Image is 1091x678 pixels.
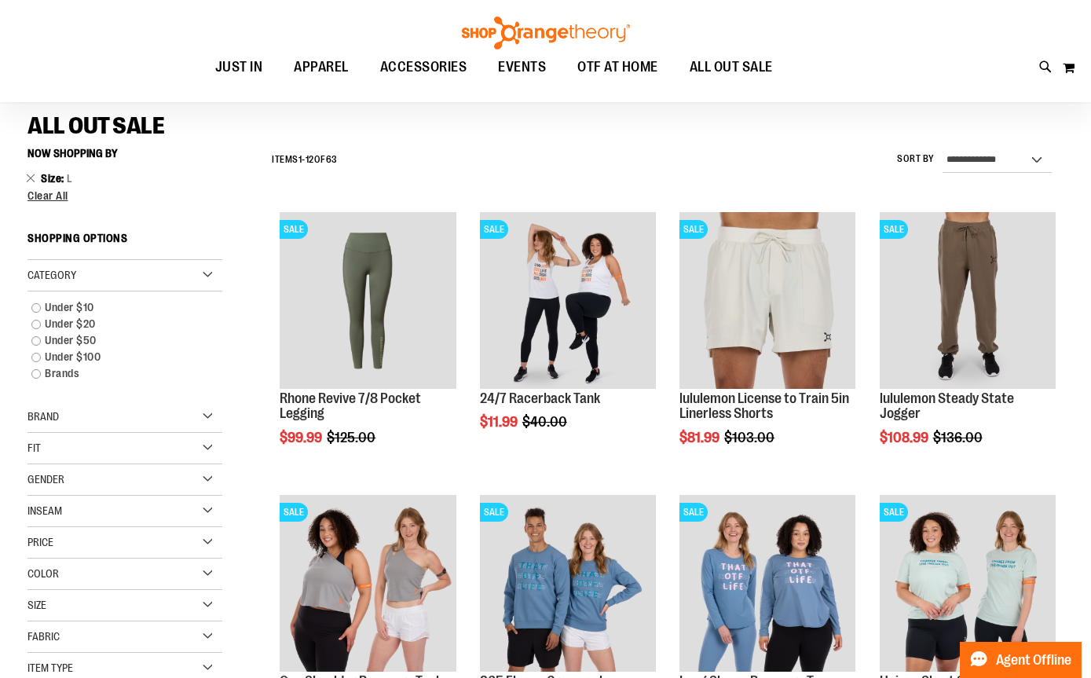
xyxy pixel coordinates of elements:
[27,630,60,643] span: Fabric
[280,212,456,390] a: Rhone Revive 7/8 Pocket LeggingSALE
[480,495,656,673] a: 365 Fleece Crewneck SweatshirtSALE
[215,49,263,85] span: JUST IN
[960,642,1082,678] button: Agent Offline
[280,430,324,445] span: $99.99
[480,503,508,522] span: SALE
[27,662,73,674] span: Item Type
[880,495,1056,673] a: Main of 2024 AUGUST Unisex Short Sleeve Recovery TeeSALE
[672,204,863,486] div: product
[280,495,456,673] a: Main view of One Shoulder Recovery TankSALE
[24,299,211,316] a: Under $10
[27,269,76,281] span: Category
[24,349,211,365] a: Under $100
[306,154,314,165] span: 12
[27,442,41,454] span: Fit
[27,190,222,201] a: Clear All
[280,503,308,522] span: SALE
[522,414,569,430] span: $40.00
[679,495,855,673] a: Main of 2024 AUGUST Long Sleeve Recovery TeeSALE
[679,495,855,671] img: Main of 2024 AUGUST Long Sleeve Recovery Tee
[27,536,53,548] span: Price
[27,504,62,517] span: Inseam
[272,204,463,486] div: product
[294,49,349,85] span: APPAREL
[880,430,931,445] span: $108.99
[880,212,1056,390] a: lululemon Steady State JoggerSALE
[380,49,467,85] span: ACCESSORIES
[24,365,211,382] a: Brands
[679,212,855,388] img: lululemon License to Train 5in Linerless Shorts
[24,316,211,332] a: Under $20
[24,332,211,349] a: Under $50
[27,112,164,139] span: ALL OUT SALE
[27,140,126,167] button: Now Shopping by
[880,390,1014,422] a: lululemon Steady State Jogger
[480,390,600,406] a: 24/7 Racerback Tank
[880,503,908,522] span: SALE
[27,410,59,423] span: Brand
[679,503,708,522] span: SALE
[480,212,656,390] a: 24/7 Racerback TankSALE
[933,430,985,445] span: $136.00
[280,495,456,671] img: Main view of One Shoulder Recovery Tank
[679,220,708,239] span: SALE
[498,49,546,85] span: EVENTS
[327,430,378,445] span: $125.00
[872,204,1064,486] div: product
[280,212,456,388] img: Rhone Revive 7/8 Pocket Legging
[27,599,46,611] span: Size
[280,220,308,239] span: SALE
[472,204,664,470] div: product
[679,430,722,445] span: $81.99
[272,148,338,172] h2: Items - of
[41,172,67,185] span: Size
[679,212,855,390] a: lululemon License to Train 5in Linerless ShortsSALE
[880,495,1056,671] img: Main of 2024 AUGUST Unisex Short Sleeve Recovery Tee
[280,390,421,422] a: Rhone Revive 7/8 Pocket Legging
[996,653,1071,668] span: Agent Offline
[724,430,777,445] span: $103.00
[27,189,68,202] span: Clear All
[897,152,935,166] label: Sort By
[459,16,632,49] img: Shop Orangetheory
[67,172,73,185] span: L
[480,414,520,430] span: $11.99
[326,154,338,165] span: 63
[298,154,302,165] span: 1
[480,212,656,388] img: 24/7 Racerback Tank
[880,220,908,239] span: SALE
[679,390,849,422] a: lululemon License to Train 5in Linerless Shorts
[577,49,658,85] span: OTF AT HOME
[27,567,59,580] span: Color
[27,225,222,260] strong: Shopping Options
[27,473,64,486] span: Gender
[880,212,1056,388] img: lululemon Steady State Jogger
[480,495,656,671] img: 365 Fleece Crewneck Sweatshirt
[480,220,508,239] span: SALE
[690,49,773,85] span: ALL OUT SALE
